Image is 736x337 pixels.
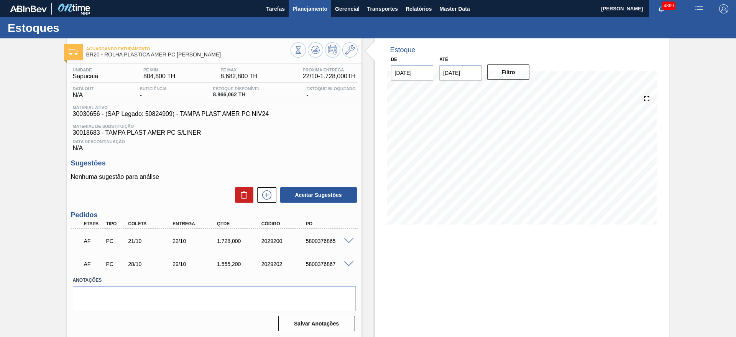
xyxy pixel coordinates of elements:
span: Próxima Entrega [303,68,356,72]
span: 30030656 - (SAP Legado: 50824909) - TAMPA PLAST AMER PC NIV24 [73,111,269,117]
label: Até [439,57,448,62]
span: Sapucaia [73,73,99,80]
div: PO [304,221,354,226]
div: Pedido de Compra [104,238,127,244]
label: De [391,57,398,62]
span: PE MIN [143,68,175,72]
div: 1.728,000 [215,238,265,244]
span: 4869 [662,2,675,10]
span: PE MAX [220,68,258,72]
div: N/A [71,86,96,99]
div: 28/10/2025 [126,261,176,267]
span: 22/10 - 1.728,000 TH [303,73,356,80]
span: Transportes [367,4,398,13]
div: Qtde [215,221,265,226]
div: Etapa [82,221,105,226]
div: Pedido de Compra [104,261,127,267]
div: 5800376865 [304,238,354,244]
div: 2029200 [260,238,309,244]
button: Aceitar Sugestões [280,187,357,203]
input: dd/mm/yyyy [439,65,482,81]
span: BR20 - ROLHA PLÁSTICA AMER PC SHORT [86,52,291,58]
div: Aceitar Sugestões [276,187,358,203]
div: Entrega [171,221,220,226]
span: Aguardando Faturamento [86,46,291,51]
h1: Estoques [8,23,144,32]
span: Gerencial [335,4,360,13]
input: dd/mm/yyyy [391,65,434,81]
img: TNhmsLtSVTkK8tSr43FrP2fwEKptu5GPRR3wAAAABJRU5ErkJggg== [10,5,47,12]
span: Estoque Bloqueado [306,86,355,91]
img: Ícone [69,49,78,55]
span: 804,800 TH [143,73,175,80]
span: 8.966,062 TH [213,92,260,97]
div: Tipo [104,221,127,226]
button: Programar Estoque [325,42,340,58]
button: Ir ao Master Data / Geral [342,42,358,58]
label: Anotações [73,275,356,286]
div: Estoque [390,46,416,54]
div: - [304,86,357,99]
div: Excluir Sugestões [231,187,253,203]
h3: Pedidos [71,211,358,219]
span: Relatórios [406,4,432,13]
h3: Sugestões [71,159,358,167]
div: 22/10/2025 [171,238,220,244]
div: Código [260,221,309,226]
img: Logout [719,4,728,13]
div: Coleta [126,221,176,226]
span: Master Data [439,4,470,13]
p: Nenhuma sugestão para análise [71,173,358,180]
span: Material de Substituição [73,124,356,129]
div: 21/10/2025 [126,238,176,244]
p: AF [84,238,103,244]
span: Tarefas [266,4,285,13]
span: Material ativo [73,105,269,110]
span: Estoque Disponível [213,86,260,91]
img: userActions [695,4,704,13]
div: Aguardando Faturamento [82,256,105,273]
div: Aguardando Faturamento [82,233,105,249]
div: 2029202 [260,261,309,267]
div: 29/10/2025 [171,261,220,267]
div: 5800376867 [304,261,354,267]
span: Suficiência [140,86,167,91]
span: Data out [73,86,94,91]
button: Salvar Anotações [278,316,355,331]
button: Filtro [487,64,530,80]
span: Data Descontinuação [73,139,356,144]
button: Visão Geral dos Estoques [291,42,306,58]
span: Unidade [73,68,99,72]
button: Atualizar Gráfico [308,42,323,58]
span: 8.682,800 TH [220,73,258,80]
div: Nova sugestão [253,187,276,203]
div: - [138,86,169,99]
span: 30018683 - TAMPA PLAST AMER PC S/LINER [73,129,356,136]
button: Notificações [649,3,674,14]
div: N/A [71,136,358,152]
span: Planejamento [292,4,327,13]
div: 1.555,200 [215,261,265,267]
p: AF [84,261,103,267]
